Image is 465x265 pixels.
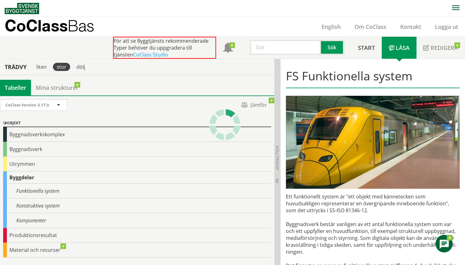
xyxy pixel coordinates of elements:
[275,146,280,170] span: Dölj trädvy
[113,37,216,59] div: För att se Byggtjänsts rekommenderade Typer behöver du uppgradera till tjänsten
[431,44,458,51] span: Redigera
[3,157,271,171] div: Utrymmen
[133,51,168,58] a: CoClass Studio
[73,63,89,71] div: dölj
[286,96,460,189] img: arlanda-express-2.jpg
[348,23,393,30] a: Om CoClass
[250,40,321,55] input: Sök
[358,44,375,51] span: Start
[396,44,410,51] span: Läsa
[53,63,70,71] div: stor
[223,43,233,53] span: Notifikationer
[1,63,30,70] div: Trädvy
[3,228,271,243] div: Produktionsresultat
[382,37,416,59] a: Läsa
[3,213,271,228] div: Komponenter
[393,23,428,30] a: Kontakt
[3,184,271,198] div: Funktionella system
[5,22,94,29] p: CoClass
[3,198,271,213] div: Konstruktiva system
[33,63,50,71] div: liten
[315,23,348,30] a: English
[235,100,273,111] span: Jämför
[68,16,94,35] span: Bas
[5,102,49,108] span: CoClass Version 3.17.0
[3,243,271,257] div: Material och resurser
[3,142,271,157] div: Byggnadsverk
[3,171,271,184] div: Byggdelar
[31,80,83,95] a: Mina strukturer
[3,120,271,127] div: Objekt
[5,17,108,36] a: CoClassBas
[3,127,271,142] div: Byggnadsverkskomplex
[428,23,465,30] a: Logga ut
[209,109,240,140] img: Laddar
[5,3,39,14] img: Svensk Byggtjänst
[351,37,382,59] a: Start
[321,40,344,55] button: Sök
[286,69,460,88] h1: FS Funktionella system
[416,37,465,59] a: Redigera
